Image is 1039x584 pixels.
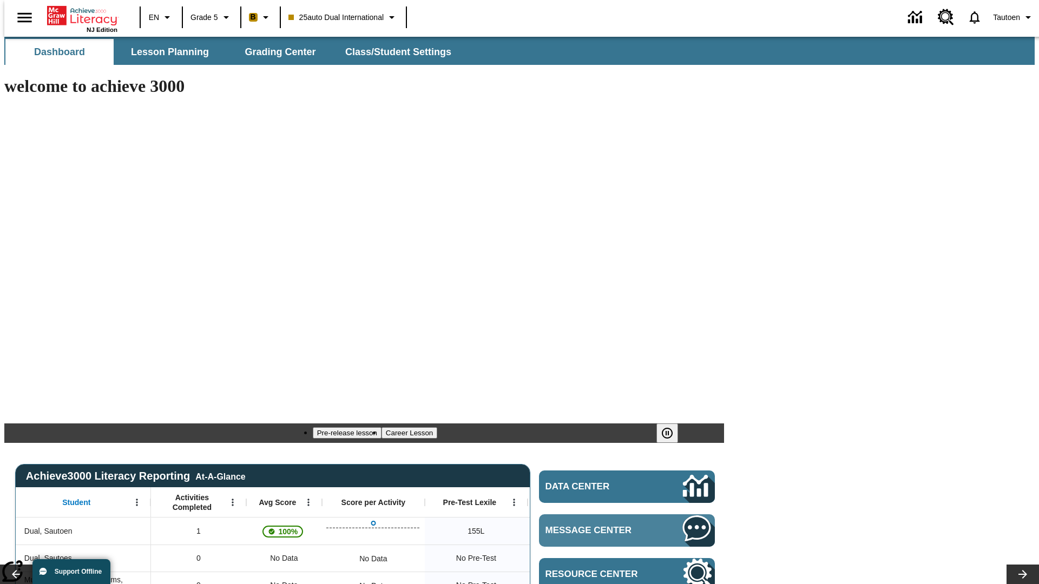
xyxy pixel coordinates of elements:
span: Message Center [545,525,650,536]
span: 100% [274,522,302,541]
div: SubNavbar [4,39,461,65]
span: No Pre-Test, Dual, Sautoes [456,553,496,564]
span: Support Offline [55,568,102,575]
div: , 100%, This student's Average First Try Score 100% is above 75%, Dual, Sautoen [246,517,322,545]
span: Dual, Sautoes [24,553,72,564]
span: EN [149,12,159,23]
span: 1 [196,526,201,537]
span: B [251,10,256,24]
button: Profile/Settings [989,8,1039,27]
span: 155 Lexile, Dual, Sautoen [468,526,484,537]
button: Dashboard [5,39,114,65]
button: Open side menu [9,2,41,34]
span: Tautoen [993,12,1020,23]
div: Home [47,4,117,33]
a: Resource Center, Will open in new tab [931,3,961,32]
span: Data Center [545,481,647,492]
button: Grade: Grade 5, Select a grade [186,8,237,27]
span: 25auto Dual International [288,12,384,23]
div: No Data, Dual, Sautoes [246,545,322,572]
button: Pause [656,423,678,443]
div: At-A-Glance [195,470,245,482]
button: Open Menu [129,494,145,510]
span: Student [62,497,90,507]
button: Open Menu [225,494,241,510]
a: Home [47,5,117,26]
span: No Data [265,547,303,569]
span: NJ Edition [87,26,117,33]
button: Lesson Planning [116,39,224,65]
button: Class: 25auto Dual International, Select your class [284,8,403,27]
span: Avg Score [259,497,296,507]
span: Dashboard [34,46,85,58]
span: Grade 5 [190,12,218,23]
a: Message Center [539,514,715,547]
button: Slide 2 Career Lesson [382,427,437,439]
span: Class/Student Settings [345,46,451,58]
div: 0, Dual, Sautoes [151,545,246,572]
a: Notifications [961,3,989,31]
button: Lesson carousel, Next [1007,565,1039,584]
button: Open Menu [506,494,522,510]
div: No Data, Dual, Sautoes [528,545,630,572]
button: Slide 1 Pre-release lesson [313,427,382,439]
span: Score per Activity [341,497,406,507]
span: Lesson Planning [131,46,209,58]
span: Pre-Test Lexile [443,497,497,507]
div: Beginning reader 155 Lexile, ER, Based on the Lexile Reading measure, student is an Emerging Read... [528,517,630,545]
div: No Data, Dual, Sautoes [354,548,392,569]
span: Grading Center [245,46,315,58]
button: Open Menu [300,494,317,510]
button: Boost Class color is peach. Change class color [245,8,277,27]
button: Support Offline [32,559,110,584]
div: 1, Dual, Sautoen [151,517,246,545]
button: Language: EN, Select a language [144,8,179,27]
a: Data Center [539,470,715,503]
button: Class/Student Settings [337,39,460,65]
div: SubNavbar [4,37,1035,65]
span: 0 [196,553,201,564]
button: Grading Center [226,39,334,65]
h1: welcome to achieve 3000 [4,76,724,96]
div: Pause [656,423,689,443]
a: Data Center [902,3,931,32]
span: Resource Center [545,569,650,580]
span: Achieve3000 Literacy Reporting [26,470,246,482]
span: Activities Completed [156,493,228,512]
span: Dual, Sautoen [24,526,73,537]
